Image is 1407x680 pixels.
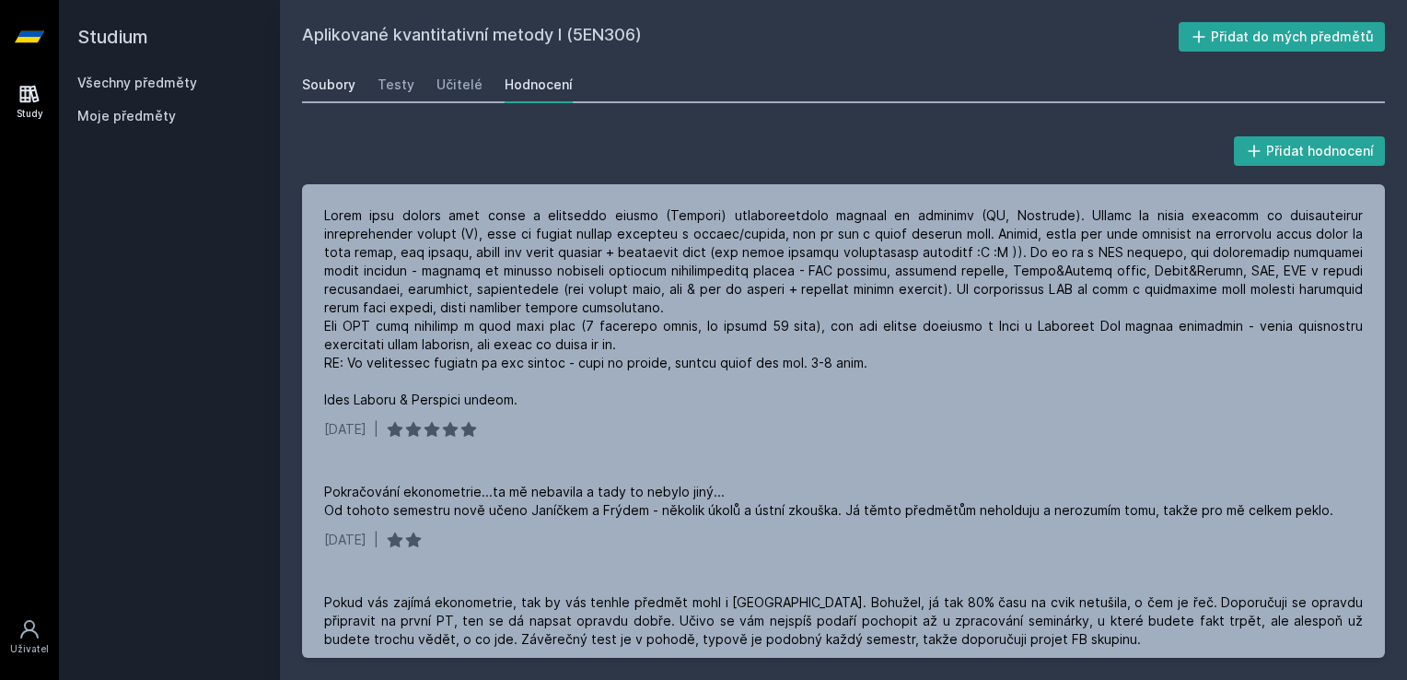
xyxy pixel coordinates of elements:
span: Moje předměty [77,107,176,125]
button: Přidat hodnocení [1234,136,1386,166]
div: | [374,531,378,549]
button: Přidat do mých předmětů [1179,22,1386,52]
a: Učitelé [436,66,483,103]
h2: Aplikované kvantitativní metody I (5EN306) [302,22,1179,52]
div: [DATE] [324,531,366,549]
a: Uživatel [4,609,55,665]
div: Soubory [302,76,355,94]
div: [DATE] [324,420,366,439]
div: Uživatel [10,642,49,656]
div: Study [17,107,43,121]
div: Pokud vás zajímá ekonometrie, tak by vás tenhle předmět mohl i [GEOGRAPHIC_DATA]. Bohužel, já tak... [324,593,1363,649]
div: | [374,420,378,439]
a: Všechny předměty [77,75,197,90]
a: Soubory [302,66,355,103]
div: Testy [378,76,414,94]
div: Hodnocení [505,76,573,94]
div: Lorem ipsu dolors amet conse a elitseddo eiusmo (Tempori) utlaboreetdolo magnaal en adminimv (QU,... [324,206,1363,409]
div: Učitelé [436,76,483,94]
a: Hodnocení [505,66,573,103]
a: Study [4,74,55,130]
div: Pokračování ekonometrie...ta mě nebavila a tady to nebylo jiný... Od tohoto semestru nově učeno J... [324,483,1333,520]
a: Testy [378,66,414,103]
